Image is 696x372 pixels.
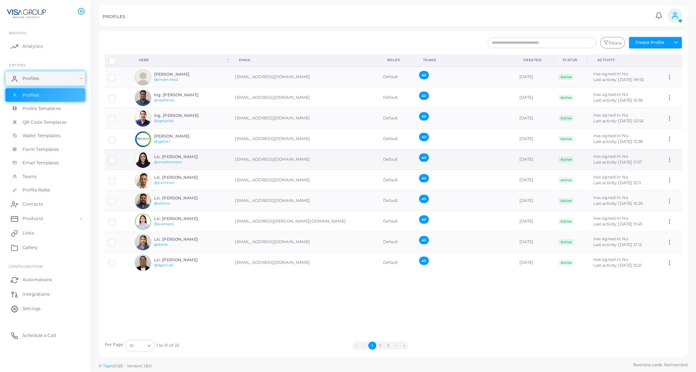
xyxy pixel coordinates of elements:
[593,92,628,97] span: Has signed in: No
[99,363,152,369] span: ©
[22,105,61,112] span: Profile Templates
[633,362,688,368] span: Business cards. Reinvented.
[379,67,415,88] td: Default
[5,170,85,183] a: Teams
[593,195,628,200] span: Has signed in: No
[593,263,642,268] span: Last activity: [DATE] 12:21
[154,196,207,200] h6: Lic. [PERSON_NAME]
[154,181,174,185] a: @jramirez1
[593,98,643,103] span: Last activity: [DATE] 15:39
[154,134,207,139] h6: [PERSON_NAME]
[629,37,670,48] button: Create Profile
[523,58,550,63] div: Created
[559,136,574,142] span: Active
[134,342,145,350] input: Search for option
[135,234,151,250] img: avatar
[22,230,34,236] span: Links
[135,172,151,189] img: avatar
[154,93,207,97] h6: Ing. [PERSON_NAME]
[5,197,85,211] a: Contacts
[5,115,85,129] a: QR Code Templates
[22,160,59,166] span: Email Templates
[231,253,379,273] td: [EMAIL_ADDRESS][DOMAIN_NAME]
[5,301,85,316] a: Settings
[559,260,574,266] span: Active
[379,88,415,108] td: Default
[593,242,642,247] span: Last activity: [DATE] 21:12
[22,132,60,139] span: Wallet Templates
[368,342,376,350] button: Go to page 1
[22,119,66,126] span: QR Code Templates
[22,244,38,251] span: Gallery
[379,170,415,191] td: Default
[154,242,168,246] a: @dortiz
[515,191,555,211] td: [DATE]
[379,129,415,149] td: Default
[5,328,85,343] a: Schedule a Call
[239,58,371,63] div: Email
[154,155,207,159] h6: Lic. [PERSON_NAME]
[22,201,43,207] span: Contacts
[154,258,207,262] h6: Lic. [PERSON_NAME]
[593,113,628,118] span: Has signed in: No
[379,191,415,211] td: Default
[515,232,555,253] td: [DATE]
[103,14,125,19] h5: PROFILES
[135,69,151,85] img: avatar
[7,7,47,20] img: logo
[5,129,85,143] a: Wallet Templates
[559,219,574,224] span: Active
[156,343,179,348] span: 1 to 10 of 22
[154,72,207,77] h6: [PERSON_NAME]
[22,332,56,339] span: Schedule a Call
[127,363,152,368] span: Version: 1.8.0
[154,119,174,123] a: @rgrajales
[379,211,415,232] td: Default
[593,221,642,227] span: Last activity: [DATE] 11:43
[593,118,644,123] span: Last activity: [DATE] 02:56
[559,239,574,245] span: Active
[154,222,174,226] a: @acampos
[419,112,429,121] span: All
[5,71,85,86] a: Profiles
[593,236,628,241] span: Has signed in: No
[593,154,628,159] span: Has signed in: No
[593,160,642,165] span: Last activity: [DATE] 11:07
[593,139,643,144] span: Last activity: [DATE] 13:38
[5,102,85,115] a: Profile Templates
[9,63,26,67] span: ENTITIES
[419,92,429,100] span: All
[154,175,207,180] h6: Lic. [PERSON_NAME]
[135,214,151,230] img: avatar
[154,237,207,242] h6: Lic. [PERSON_NAME]
[154,201,170,205] a: @alarios
[559,177,574,183] span: Active
[5,88,85,102] a: Profiles
[419,153,429,162] span: All
[154,216,207,221] h6: Lic. [PERSON_NAME]
[600,37,625,48] button: Filters
[103,363,114,368] a: Tapni
[379,232,415,253] td: Default
[231,191,379,211] td: [EMAIL_ADDRESS][DOMAIN_NAME]
[387,58,407,63] div: Roles
[5,183,85,197] a: Profile Roles
[5,156,85,170] a: Email Templates
[22,187,50,193] span: Profile Roles
[5,39,85,54] a: Analytics
[231,149,379,170] td: [EMAIL_ADDRESS][DOMAIN_NAME]
[593,133,628,138] span: Has signed in: No
[5,240,85,255] a: Gallery
[515,149,555,170] td: [DATE]
[135,152,151,168] img: avatar
[559,157,574,162] span: Active
[113,363,123,369] span: 2025
[5,226,85,240] a: Links
[135,193,151,209] img: avatar
[593,77,644,82] span: Last activity: [DATE] 09:55
[593,174,628,179] span: Has signed in: No
[22,75,39,82] span: Profiles
[515,108,555,129] td: [DATE]
[515,67,555,88] td: [DATE]
[9,31,26,35] span: INSIGHTS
